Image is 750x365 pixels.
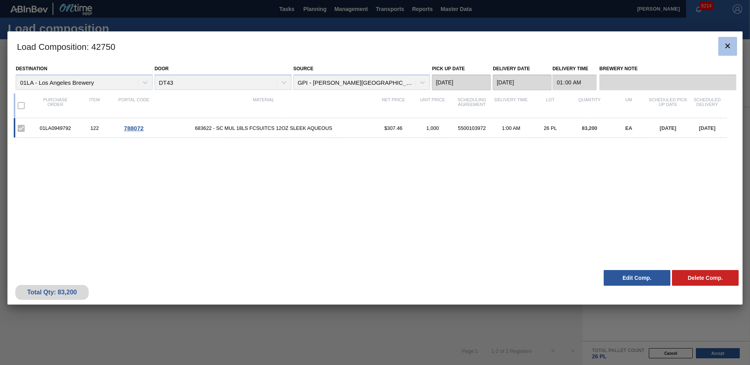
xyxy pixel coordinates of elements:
div: Item [75,97,114,114]
div: 5500103972 [452,125,492,131]
span: 683622 - SC MUL 18LS FCSUITCS 12OZ SLEEK AQUEOUS [153,125,374,131]
span: 83,200 [582,125,597,131]
label: Destination [16,66,47,71]
button: Edit Comp. [604,270,670,286]
div: Quantity [570,97,609,114]
div: UM [609,97,648,114]
span: [DATE] [699,125,715,131]
div: 26 PL [531,125,570,131]
span: 788072 [124,125,144,131]
div: Total Qty: 83,200 [21,289,83,296]
div: Purchase order [36,97,75,114]
label: Delivery Date [493,66,530,71]
span: [DATE] [660,125,676,131]
button: Delete Comp. [672,270,739,286]
h3: Load Composition : 42750 [7,31,743,61]
div: Material [153,97,374,114]
div: Scheduled Delivery [688,97,727,114]
div: $307.46 [374,125,413,131]
div: 1,000 [413,125,452,131]
div: Scheduled Pick up Date [648,97,688,114]
input: mm/dd/yyyy [493,75,552,90]
div: Lot [531,97,570,114]
label: Source [293,66,313,71]
label: Brewery Note [599,63,736,75]
div: Delivery Time [492,97,531,114]
span: EA [625,125,632,131]
input: mm/dd/yyyy [432,75,491,90]
div: 122 [75,125,114,131]
div: Unit Price [413,97,452,114]
label: Pick up Date [432,66,465,71]
div: Portal code [114,97,153,114]
label: Delivery Time [552,63,597,75]
div: Scheduling Agreement [452,97,492,114]
label: Door [155,66,169,71]
div: Go to Order [114,125,153,131]
div: 1:00 AM [492,125,531,131]
div: 01LA0949792 [36,125,75,131]
div: Net Price [374,97,413,114]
